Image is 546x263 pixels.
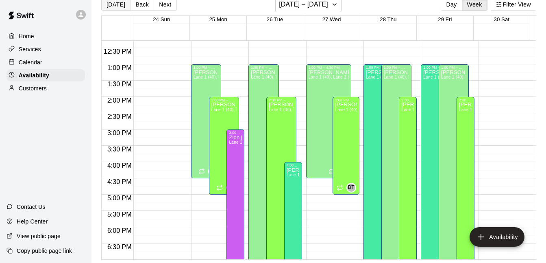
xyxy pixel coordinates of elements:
button: 26 Tue [267,16,283,22]
span: Lane 1 (40), Lane 2 (40), Lane 3 (40), Lane 4 (65), Lane 5 (65), Lane 6 (65), speed agility/weigh... [335,107,533,112]
div: 1:00 PM – 9:00 PM [366,66,391,70]
p: Calendar [19,58,42,66]
div: 1:00 PM – 4:30 PM [194,66,219,70]
button: 30 Sat [494,16,510,22]
button: 25 Mon [209,16,227,22]
div: 3:00 PM – 8:03 PM [229,131,242,135]
div: 1:00 PM – 8:00 PM [441,66,466,70]
span: 1:00 PM [105,64,134,71]
button: 27 Wed [322,16,341,22]
p: Home [19,32,34,40]
p: Copy public page link [17,247,72,255]
span: Lane 1 (40), Lane 2 (40), Lane 3 (40), Lane 4 (65), Lane 5 (65), Lane 6 (65), speed agility/weigh... [251,75,449,79]
span: 4:00 PM [105,162,134,169]
div: 1:00 PM – 4:30 PM: Available [306,64,352,178]
span: 2:30 PM [105,113,134,120]
div: 2:00 PM – 5:00 PM [335,98,357,102]
div: 2:00 PM – 5:00 PM: Available [333,97,359,195]
a: Availability [7,69,85,81]
span: 6:00 PM [105,227,134,234]
span: Lane 1 (40), Lane 2 (40), Lane 3 (40), Lane 4 (65), Lane 5 (65), Lane 6 (65), speed agility/weigh... [309,75,507,79]
p: Customers [19,84,47,92]
span: 6:30 PM [105,243,134,250]
span: Lane 1 (40), Lane 2 (40), Lane 3 (40), Lane 4 (65), Lane 5 (65), Lane 6 (65), speed agility/weigh... [194,75,392,79]
span: 4:30 PM [105,178,134,185]
button: 24 Sun [153,16,170,22]
div: 1:00 PM – 9:00 PM [423,66,448,70]
p: Contact Us [17,203,46,211]
span: Lane 1 (40), Lane 2 (40), Lane 3 (40), Lane 4 (65), Lane 5 (65), Lane 6 (65), speed agility/weigh... [211,107,409,112]
div: 4:00 PM – 9:00 PM [287,163,300,167]
div: Brandon Taylor [226,183,236,193]
span: Recurring availability [328,168,335,175]
div: 1:00 PM – 9:00 PM [384,66,409,70]
span: 3:30 PM [105,146,134,153]
div: 1:00 PM – 9:00 PM [251,66,276,70]
span: 5:00 PM [105,195,134,202]
span: Recurring availability [337,184,343,191]
div: 2:00 PM – 9:00 PM [459,98,472,102]
a: Calendar [7,56,85,68]
span: 1:30 PM [105,81,134,88]
span: Recurring availability [198,168,205,175]
span: 2:00 PM [105,97,134,104]
div: 1:00 PM – 4:30 PM: Available [191,64,221,178]
span: Lane 1 (40), Lane 2 (40), Lane 3 (40), Lane 4 (65), Lane 5 (65), Lane 6 (65), speed agility/weigh... [229,140,427,145]
div: 2:00 PM – 5:00 PM [211,98,237,102]
button: 28 Thu [380,16,396,22]
p: Availability [19,71,49,79]
span: 12:30 PM [102,48,133,55]
div: Brandon Taylor [346,183,356,193]
button: add [470,227,524,247]
span: BT [348,184,355,192]
span: Recurring availability [216,184,223,191]
p: Help Center [17,217,48,226]
span: Lane 1 (40), Lane 2 (40), Lane 3 (40), Lane 4 (65), Lane 5 (65), Lane 6 (65), speed agility/weigh... [269,107,467,112]
span: Lane 1 (40), Lane 2 (40), Lane 3 (40), Lane 4 (65), Lane 5 (65), Lane 6 (65), speed agility/weigh... [287,173,485,177]
div: 1:00 PM – 4:30 PM [309,66,349,70]
div: 2:00 PM – 9:00 PM [269,98,294,102]
a: Services [7,43,85,55]
button: 29 Fri [438,16,452,22]
div: 2:00 PM – 5:00 PM: Available [209,97,239,195]
span: 3:00 PM [105,129,134,136]
a: Home [7,30,85,42]
span: 5:30 PM [105,211,134,218]
div: Nathan Volf [208,167,218,176]
a: Customers [7,82,85,94]
p: Services [19,45,41,53]
p: View public page [17,232,61,240]
div: 2:00 PM – 9:00 PM [401,98,414,102]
